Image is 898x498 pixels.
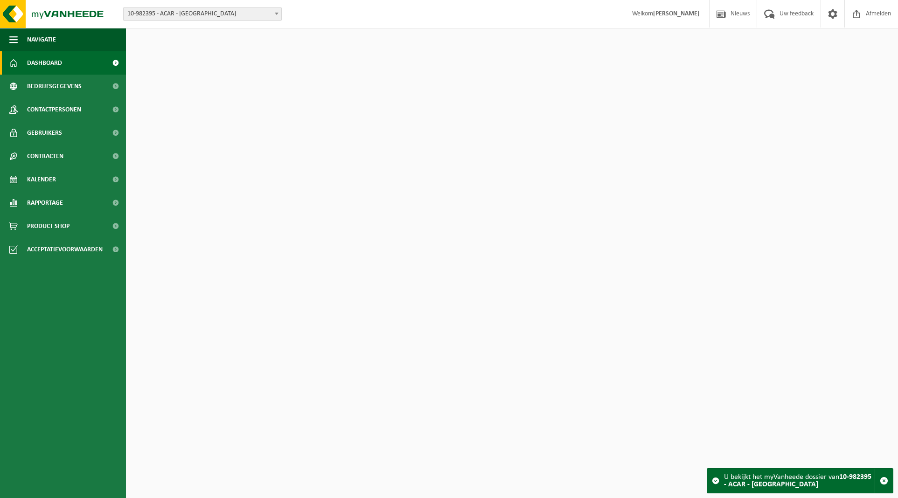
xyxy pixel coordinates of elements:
[724,469,875,493] div: U bekijkt het myVanheede dossier van
[27,238,103,261] span: Acceptatievoorwaarden
[27,168,56,191] span: Kalender
[27,28,56,51] span: Navigatie
[27,51,62,75] span: Dashboard
[27,191,63,214] span: Rapportage
[724,473,871,488] strong: 10-982395 - ACAR - [GEOGRAPHIC_DATA]
[123,7,282,21] span: 10-982395 - ACAR - SINT-NIKLAAS
[27,98,81,121] span: Contactpersonen
[27,214,70,238] span: Product Shop
[27,121,62,145] span: Gebruikers
[27,75,82,98] span: Bedrijfsgegevens
[653,10,700,17] strong: [PERSON_NAME]
[27,145,63,168] span: Contracten
[124,7,281,21] span: 10-982395 - ACAR - SINT-NIKLAAS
